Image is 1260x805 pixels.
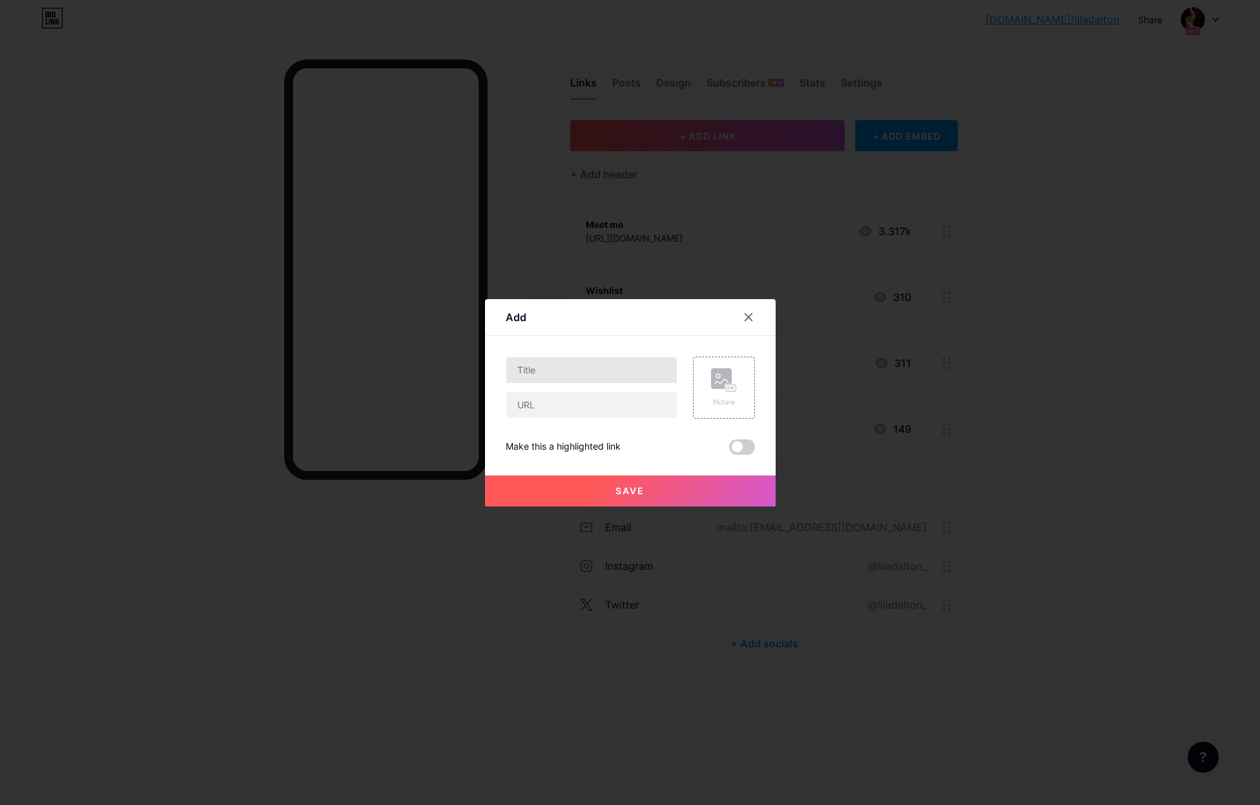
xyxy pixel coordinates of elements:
div: Make this a highlighted link [506,439,621,455]
span: Save [615,485,645,496]
div: Picture [711,397,737,407]
button: Save [485,476,776,507]
input: Title [506,357,677,383]
div: Add [506,309,526,325]
input: URL [506,392,677,418]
